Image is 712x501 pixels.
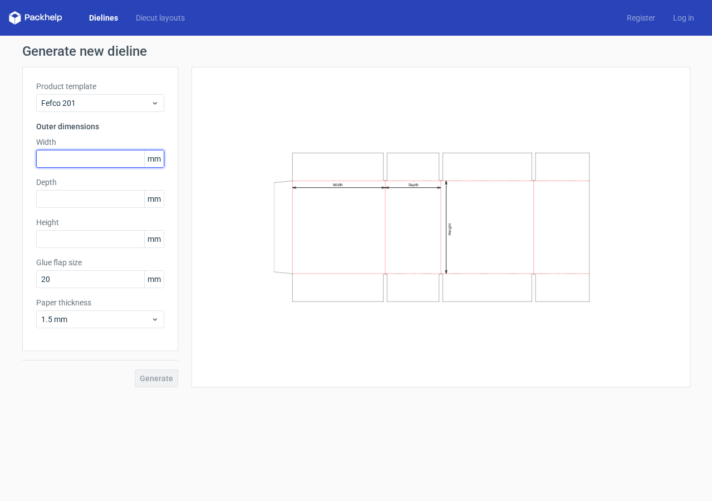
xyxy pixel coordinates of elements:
label: Glue flap size [36,257,164,268]
a: Dielines [80,12,127,23]
span: mm [144,191,164,207]
h1: Generate new dieline [22,45,690,58]
label: Width [36,137,164,148]
a: Register [618,12,664,23]
label: Height [36,217,164,228]
text: Depth [409,183,419,187]
span: mm [144,231,164,247]
a: Diecut layouts [127,12,194,23]
span: 1.5 mm [41,314,151,325]
h3: Outer dimensions [36,121,164,132]
label: Product template [36,81,164,92]
a: Log in [664,12,703,23]
text: Width [333,183,343,187]
text: Height [447,223,451,235]
span: mm [144,150,164,167]
label: Depth [36,177,164,188]
label: Paper thickness [36,297,164,308]
span: Fefco 201 [41,98,151,109]
span: mm [144,271,164,288]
